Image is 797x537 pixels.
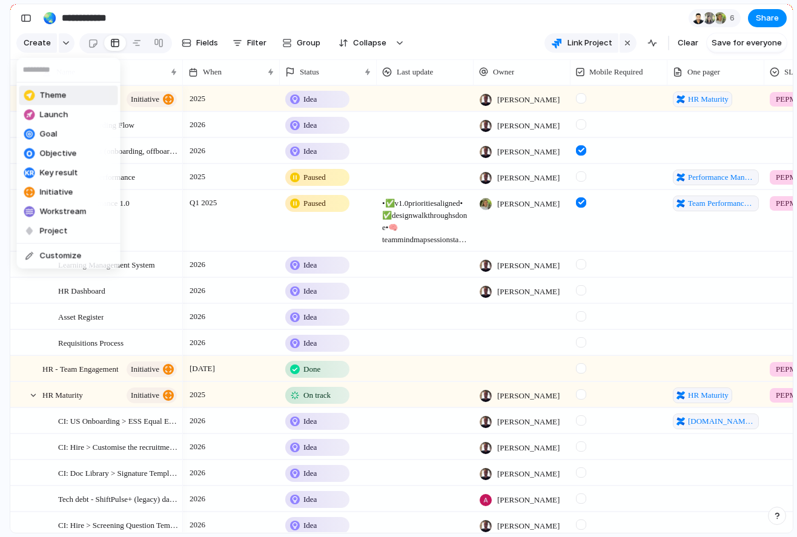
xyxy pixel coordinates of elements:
[40,225,68,237] span: Project
[40,90,67,102] span: Theme
[40,109,68,121] span: Launch
[40,148,77,160] span: Objective
[40,167,78,179] span: Key result
[40,186,73,199] span: Initiative
[40,128,58,140] span: Goal
[40,250,82,262] span: Customize
[40,206,87,218] span: Workstream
